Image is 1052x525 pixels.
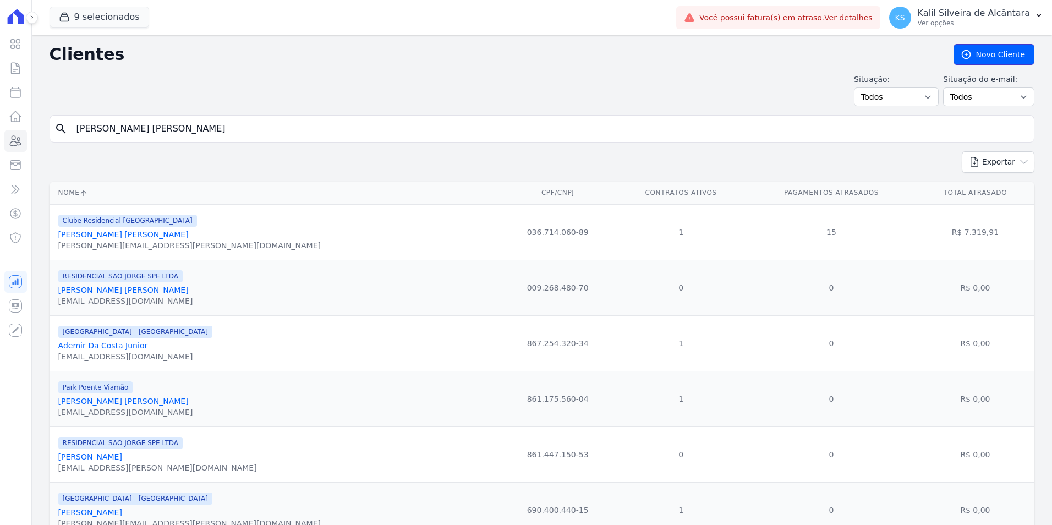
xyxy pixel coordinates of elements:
[50,182,500,204] th: Nome
[916,182,1034,204] th: Total Atrasado
[54,122,68,135] i: search
[916,204,1034,260] td: R$ 7.319,91
[58,381,133,393] span: Park Poente Viamão
[58,351,212,362] div: [EMAIL_ADDRESS][DOMAIN_NAME]
[615,371,747,426] td: 1
[916,315,1034,371] td: R$ 0,00
[747,315,916,371] td: 0
[954,44,1034,65] a: Novo Cliente
[58,508,122,517] a: [PERSON_NAME]
[58,452,122,461] a: [PERSON_NAME]
[50,45,936,64] h2: Clientes
[50,7,149,28] button: 9 selecionados
[58,397,189,406] a: [PERSON_NAME] [PERSON_NAME]
[747,182,916,204] th: Pagamentos Atrasados
[854,74,939,85] label: Situação:
[58,462,257,473] div: [EMAIL_ADDRESS][PERSON_NAME][DOMAIN_NAME]
[58,493,212,505] span: [GEOGRAPHIC_DATA] - [GEOGRAPHIC_DATA]
[699,12,873,24] span: Você possui fatura(s) em atraso.
[918,19,1030,28] p: Ver opções
[880,2,1052,33] button: KS Kalil Silveira de Alcântara Ver opções
[747,426,916,482] td: 0
[943,74,1034,85] label: Situação do e-mail:
[58,240,321,251] div: [PERSON_NAME][EMAIL_ADDRESS][PERSON_NAME][DOMAIN_NAME]
[615,315,747,371] td: 1
[58,437,183,449] span: RESIDENCIAL SAO JORGE SPE LTDA
[615,426,747,482] td: 0
[500,204,615,260] td: 036.714.060-89
[58,326,212,338] span: [GEOGRAPHIC_DATA] - [GEOGRAPHIC_DATA]
[500,260,615,315] td: 009.268.480-70
[500,315,615,371] td: 867.254.320-34
[747,371,916,426] td: 0
[615,182,747,204] th: Contratos Ativos
[895,14,905,21] span: KS
[58,407,193,418] div: [EMAIL_ADDRESS][DOMAIN_NAME]
[500,426,615,482] td: 861.447.150-53
[916,371,1034,426] td: R$ 0,00
[615,204,747,260] td: 1
[58,296,193,307] div: [EMAIL_ADDRESS][DOMAIN_NAME]
[824,13,873,22] a: Ver detalhes
[500,182,615,204] th: CPF/CNPJ
[615,260,747,315] td: 0
[962,151,1034,173] button: Exportar
[58,270,183,282] span: RESIDENCIAL SAO JORGE SPE LTDA
[916,426,1034,482] td: R$ 0,00
[70,118,1029,140] input: Buscar por nome, CPF ou e-mail
[918,8,1030,19] p: Kalil Silveira de Alcântara
[747,260,916,315] td: 0
[58,230,189,239] a: [PERSON_NAME] [PERSON_NAME]
[747,204,916,260] td: 15
[58,341,148,350] a: Ademir Da Costa Junior
[58,286,189,294] a: [PERSON_NAME] [PERSON_NAME]
[58,215,197,227] span: Clube Residencial [GEOGRAPHIC_DATA]
[500,371,615,426] td: 861.175.560-04
[916,260,1034,315] td: R$ 0,00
